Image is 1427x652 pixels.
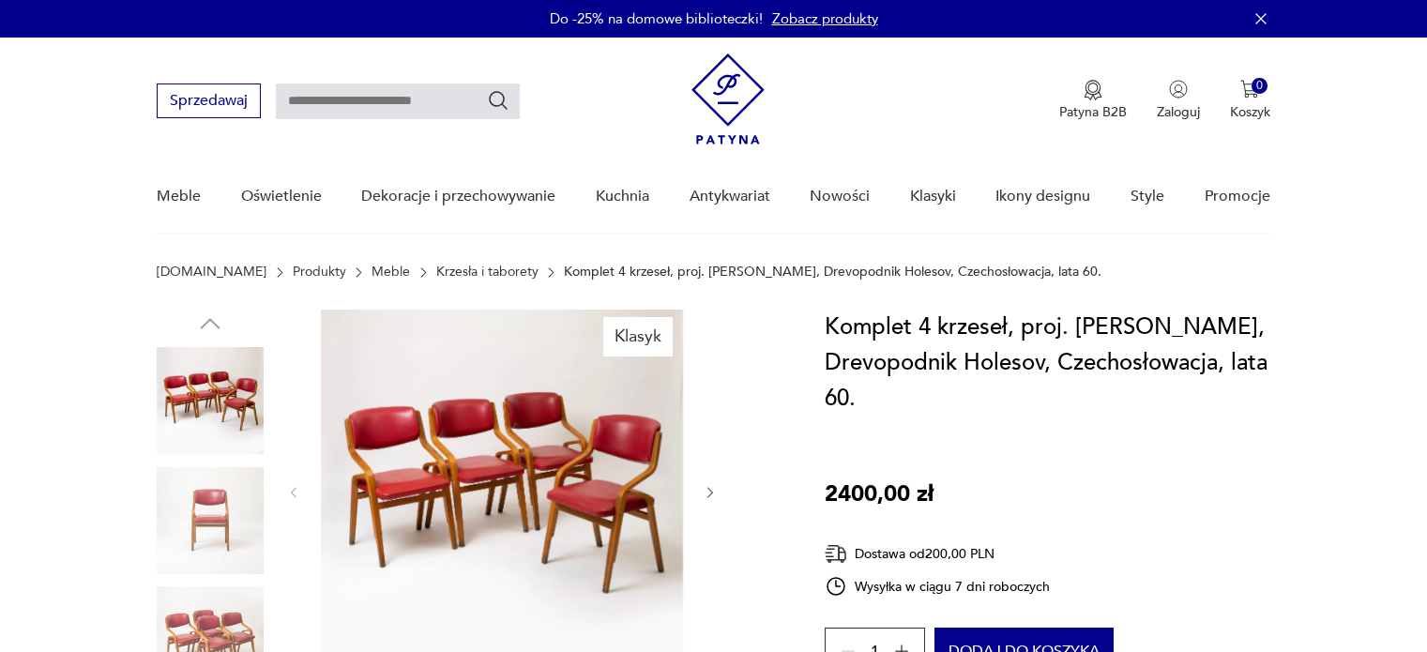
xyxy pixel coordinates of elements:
[241,160,322,233] a: Oświetlenie
[1157,80,1200,121] button: Zaloguj
[825,575,1050,598] div: Wysyłka w ciągu 7 dni roboczych
[1240,80,1259,99] img: Ikona koszyka
[1059,80,1127,121] button: Patyna B2B
[564,265,1101,280] p: Komplet 4 krzeseł, proj. [PERSON_NAME], Drevopodnik Holesov, Czechosłowacja, lata 60.
[1169,80,1188,99] img: Ikonka użytkownika
[1131,160,1164,233] a: Style
[157,347,264,454] img: Zdjęcie produktu Komplet 4 krzeseł, proj. Ludvik Volak, Drevopodnik Holesov, Czechosłowacja, lata...
[372,265,410,280] a: Meble
[487,89,509,112] button: Szukaj
[1084,80,1102,100] img: Ikona medalu
[1059,103,1127,121] p: Patyna B2B
[157,83,261,118] button: Sprzedawaj
[436,265,539,280] a: Krzesła i taborety
[910,160,956,233] a: Klasyki
[825,542,1050,566] div: Dostawa od 200,00 PLN
[596,160,649,233] a: Kuchnia
[1252,78,1268,94] div: 0
[995,160,1090,233] a: Ikony designu
[772,9,878,28] a: Zobacz produkty
[550,9,763,28] p: Do -25% na domowe biblioteczki!
[157,265,266,280] a: [DOMAIN_NAME]
[157,160,201,233] a: Meble
[1205,160,1270,233] a: Promocje
[825,542,847,566] img: Ikona dostawy
[1059,80,1127,121] a: Ikona medaluPatyna B2B
[157,467,264,574] img: Zdjęcie produktu Komplet 4 krzeseł, proj. Ludvik Volak, Drevopodnik Holesov, Czechosłowacja, lata...
[825,477,934,512] p: 2400,00 zł
[810,160,870,233] a: Nowości
[157,96,261,109] a: Sprzedawaj
[603,317,673,356] div: Klasyk
[691,53,765,144] img: Patyna - sklep z meblami i dekoracjami vintage
[361,160,555,233] a: Dekoracje i przechowywanie
[690,160,770,233] a: Antykwariat
[293,265,346,280] a: Produkty
[1230,80,1270,121] button: 0Koszyk
[825,310,1270,417] h1: Komplet 4 krzeseł, proj. [PERSON_NAME], Drevopodnik Holesov, Czechosłowacja, lata 60.
[1230,103,1270,121] p: Koszyk
[1157,103,1200,121] p: Zaloguj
